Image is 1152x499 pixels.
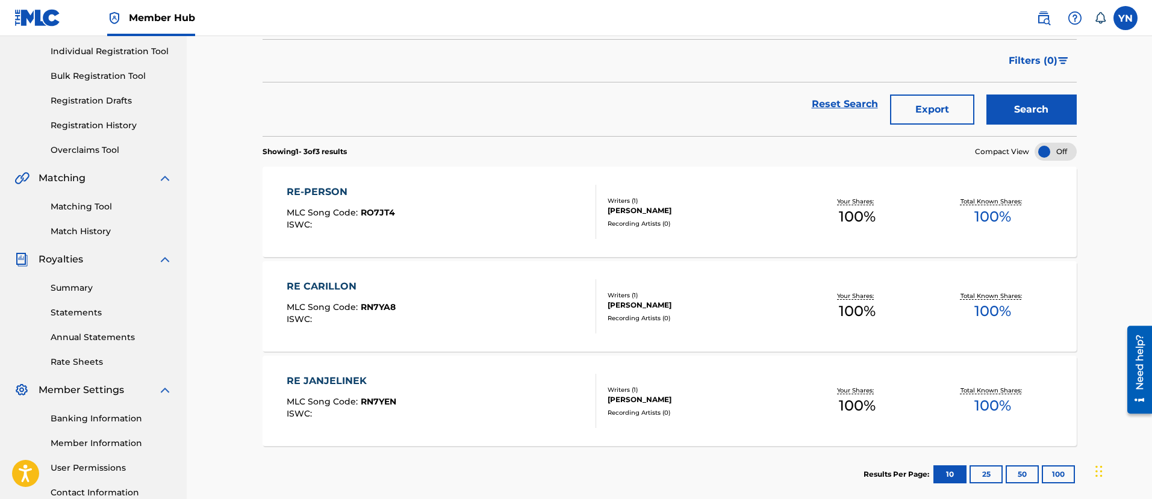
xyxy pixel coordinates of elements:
div: Notifications [1094,12,1106,24]
button: 25 [970,465,1003,483]
button: 50 [1006,465,1039,483]
div: RE-PERSON [287,185,395,199]
span: MLC Song Code : [287,207,361,218]
span: ISWC : [287,314,315,324]
div: Help [1063,6,1087,30]
iframe: Chat Widget [1092,441,1152,499]
p: Total Known Shares: [961,291,1025,300]
div: Writers ( 1 ) [608,385,789,394]
img: Royalties [14,252,29,267]
div: [PERSON_NAME] [608,205,789,216]
p: Your Shares: [837,197,877,206]
button: Search [986,95,1077,125]
button: Export [890,95,974,125]
img: help [1068,11,1082,25]
img: expand [158,383,172,397]
div: [PERSON_NAME] [608,394,789,405]
span: Matching [39,171,86,185]
div: Recording Artists ( 0 ) [608,408,789,417]
a: RE CARILLONMLC Song Code:RN7YA8ISWC:Writers (1)[PERSON_NAME]Recording Artists (0)Your Shares:100%... [263,261,1077,352]
span: Compact View [975,146,1029,157]
a: RE-PERSONMLC Song Code:RO7JT4ISWC:Writers (1)[PERSON_NAME]Recording Artists (0)Your Shares:100%To... [263,167,1077,257]
span: 100 % [974,395,1011,417]
a: Statements [51,306,172,319]
span: 100 % [974,300,1011,322]
p: Total Known Shares: [961,386,1025,395]
img: Matching [14,171,30,185]
img: expand [158,252,172,267]
a: Public Search [1032,6,1056,30]
span: Filters ( 0 ) [1009,54,1057,68]
a: Reset Search [806,91,884,117]
span: 100 % [839,206,876,228]
span: RO7JT4 [361,207,395,218]
p: Total Known Shares: [961,197,1025,206]
button: 100 [1042,465,1075,483]
a: Summary [51,282,172,294]
span: 100 % [974,206,1011,228]
div: Writers ( 1 ) [608,196,789,205]
span: Member Hub [129,11,195,25]
div: Writers ( 1 ) [608,291,789,300]
img: filter [1058,57,1068,64]
span: 100 % [839,300,876,322]
div: RE CARILLON [287,279,396,294]
a: Contact Information [51,486,172,499]
div: Recording Artists ( 0 ) [608,314,789,323]
div: User Menu [1113,6,1138,30]
div: チャットウィジェット [1092,441,1152,499]
img: search [1036,11,1051,25]
img: MLC Logo [14,9,61,26]
div: Recording Artists ( 0 ) [608,219,789,228]
button: 10 [933,465,967,483]
span: 100 % [839,395,876,417]
a: Registration History [51,119,172,132]
a: RE JANJELINEKMLC Song Code:RN7YENISWC:Writers (1)[PERSON_NAME]Recording Artists (0)Your Shares:10... [263,356,1077,446]
a: Match History [51,225,172,238]
span: ISWC : [287,408,315,419]
span: MLC Song Code : [287,396,361,407]
span: MLC Song Code : [287,302,361,312]
img: Member Settings [14,383,29,397]
div: ドラッグ [1095,453,1103,489]
div: RE JANJELINEK [287,374,396,388]
span: RN7YEN [361,396,396,407]
a: Member Information [51,437,172,450]
a: Bulk Registration Tool [51,70,172,82]
span: Royalties [39,252,83,267]
iframe: Resource Center [1118,321,1152,418]
p: Your Shares: [837,386,877,395]
img: expand [158,171,172,185]
div: [PERSON_NAME] [608,300,789,311]
a: Annual Statements [51,331,172,344]
p: Showing 1 - 3 of 3 results [263,146,347,157]
span: RN7YA8 [361,302,396,312]
p: Your Shares: [837,291,877,300]
span: Member Settings [39,383,124,397]
a: Matching Tool [51,200,172,213]
a: Registration Drafts [51,95,172,107]
a: User Permissions [51,462,172,474]
a: Individual Registration Tool [51,45,172,58]
a: Banking Information [51,412,172,425]
p: Results Per Page: [864,469,932,480]
span: ISWC : [287,219,315,230]
button: Filters (0) [1001,46,1077,76]
a: Overclaims Tool [51,144,172,157]
img: Top Rightsholder [107,11,122,25]
a: Rate Sheets [51,356,172,368]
